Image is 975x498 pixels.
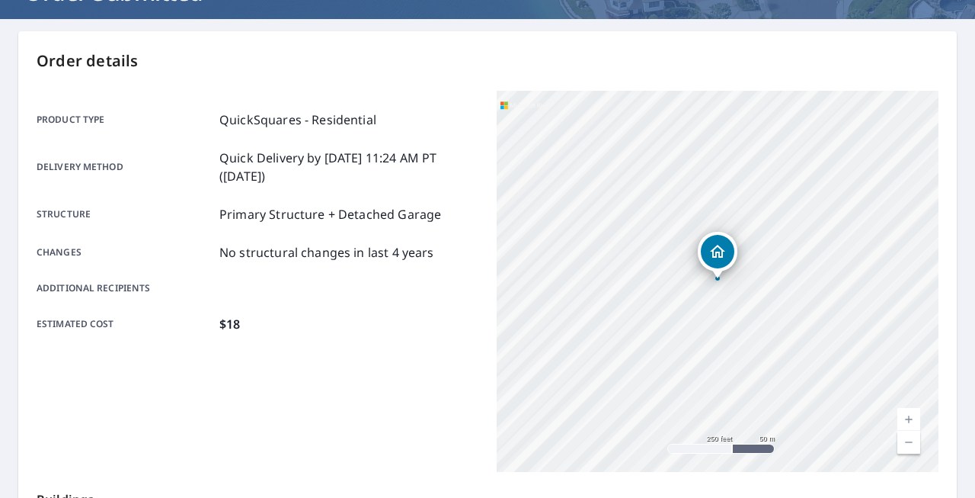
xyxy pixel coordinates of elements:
[897,431,920,454] a: Current Level 17, Zoom Out
[37,111,213,129] p: Product type
[37,149,213,185] p: Delivery method
[37,205,213,223] p: Structure
[219,315,240,333] p: $18
[37,50,938,72] p: Order details
[219,205,441,223] p: Primary Structure + Detached Garage
[37,281,213,295] p: Additional recipients
[219,149,478,185] p: Quick Delivery by [DATE] 11:24 AM PT ([DATE])
[37,315,213,333] p: Estimated cost
[219,111,376,129] p: QuickSquares - Residential
[37,243,213,262] p: Changes
[698,232,737,279] div: Dropped pin, building 1, Residential property, 228 Dey Grove Rd Monroe Township, NJ 08831
[897,408,920,431] a: Current Level 17, Zoom In
[219,243,434,262] p: No structural changes in last 4 years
